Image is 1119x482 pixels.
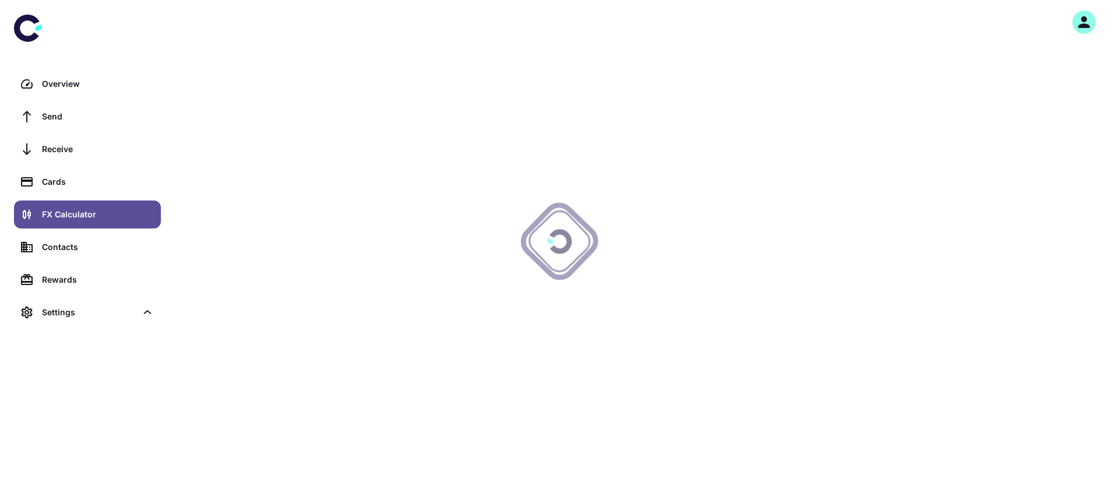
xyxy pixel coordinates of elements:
[42,78,154,90] div: Overview
[42,306,136,319] div: Settings
[42,175,154,188] div: Cards
[42,143,154,156] div: Receive
[14,168,161,196] a: Cards
[42,110,154,123] div: Send
[14,70,161,98] a: Overview
[14,298,161,326] div: Settings
[42,273,154,286] div: Rewards
[14,135,161,163] a: Receive
[14,233,161,261] a: Contacts
[14,200,161,228] a: FX Calculator
[42,208,154,221] div: FX Calculator
[14,103,161,131] a: Send
[14,266,161,294] a: Rewards
[42,241,154,254] div: Contacts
